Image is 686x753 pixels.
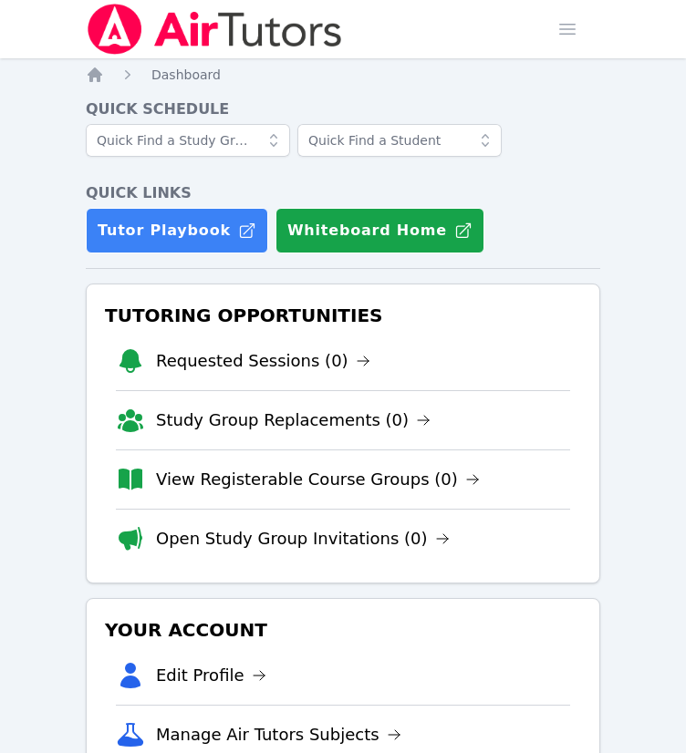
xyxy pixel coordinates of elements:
a: Open Study Group Invitations (0) [156,526,450,552]
a: Tutor Playbook [86,208,268,253]
h4: Quick Schedule [86,98,600,120]
a: View Registerable Course Groups (0) [156,467,480,492]
a: Dashboard [151,66,221,84]
a: Requested Sessions (0) [156,348,370,374]
span: Dashboard [151,67,221,82]
h3: Tutoring Opportunities [101,299,585,332]
button: Whiteboard Home [275,208,484,253]
h3: Your Account [101,614,585,646]
nav: Breadcrumb [86,66,600,84]
h4: Quick Links [86,182,600,204]
img: Air Tutors [86,4,344,55]
input: Quick Find a Student [297,124,502,157]
input: Quick Find a Study Group [86,124,290,157]
a: Study Group Replacements (0) [156,407,431,433]
a: Manage Air Tutors Subjects [156,722,401,748]
a: Edit Profile [156,663,266,688]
